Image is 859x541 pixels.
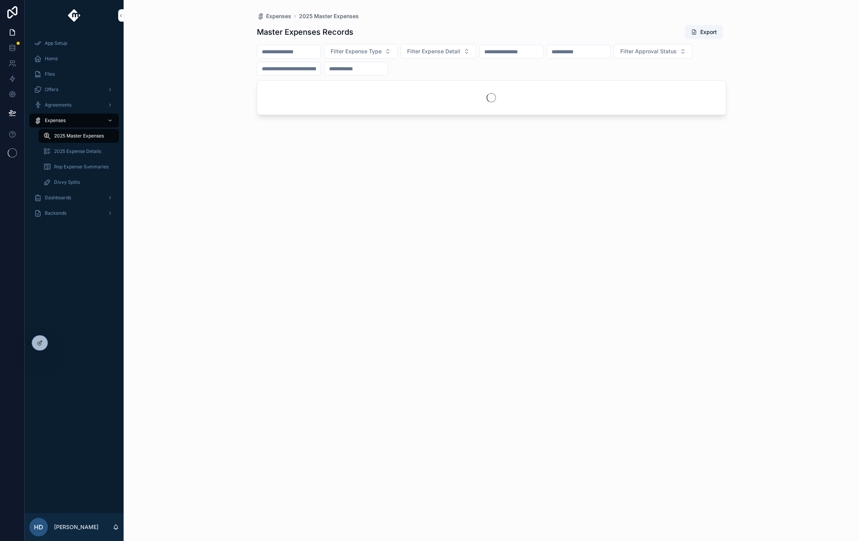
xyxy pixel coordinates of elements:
a: Expenses [29,114,119,127]
a: 2025 Master Expenses [39,129,119,143]
span: Offers [45,86,58,93]
span: 2025 Expense Details [54,148,101,154]
button: Select Button [614,44,693,59]
span: Rep Expense Summaries [54,164,109,170]
span: Home [45,56,58,62]
span: HD [34,522,43,532]
span: Filter Expense Detail [407,47,460,55]
span: Backends [45,210,66,216]
span: Files [45,71,55,77]
a: Divvy Splits [39,175,119,189]
span: Expenses [266,12,291,20]
a: Rep Expense Summaries [39,160,119,174]
a: Agreements [29,98,119,112]
span: Expenses [45,117,66,124]
span: Filter Expense Type [331,47,382,55]
a: Expenses [257,12,291,20]
div: scrollable content [25,31,124,230]
p: [PERSON_NAME] [54,523,98,531]
span: App Setup [45,40,67,46]
a: 2025 Expense Details [39,144,119,158]
span: 2025 Master Expenses [54,133,104,139]
a: Files [29,67,119,81]
img: App logo [68,9,81,22]
a: 2025 Master Expenses [299,12,359,20]
button: Select Button [401,44,476,59]
a: App Setup [29,36,119,50]
span: Dashboards [45,195,71,201]
span: Agreements [45,102,71,108]
h1: Master Expenses Records [257,27,353,37]
a: Offers [29,83,119,97]
button: Select Button [324,44,397,59]
a: Dashboards [29,191,119,205]
span: Filter Approval Status [620,47,677,55]
button: Export [685,25,723,39]
a: Home [29,52,119,66]
a: Backends [29,206,119,220]
span: Divvy Splits [54,179,80,185]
